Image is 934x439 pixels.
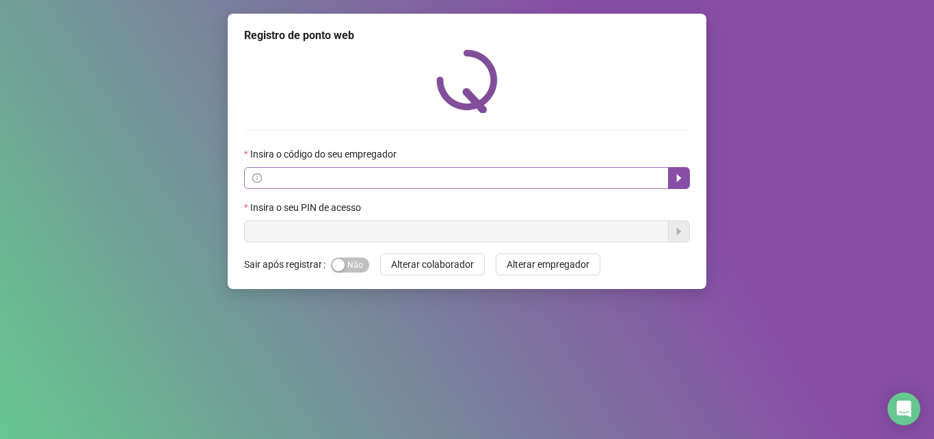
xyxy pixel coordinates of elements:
label: Insira o seu PIN de acesso [244,200,370,215]
img: QRPoint [436,49,498,113]
span: Alterar colaborador [391,257,474,272]
span: info-circle [252,173,262,183]
div: Open Intercom Messenger [888,392,920,425]
div: Registro de ponto web [244,27,690,44]
span: caret-right [673,173,684,184]
label: Insira o código do seu empregador [244,147,405,162]
label: Sair após registrar [244,253,331,275]
span: Alterar empregador [507,257,589,272]
button: Alterar colaborador [380,253,485,275]
button: Alterar empregador [496,253,600,275]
